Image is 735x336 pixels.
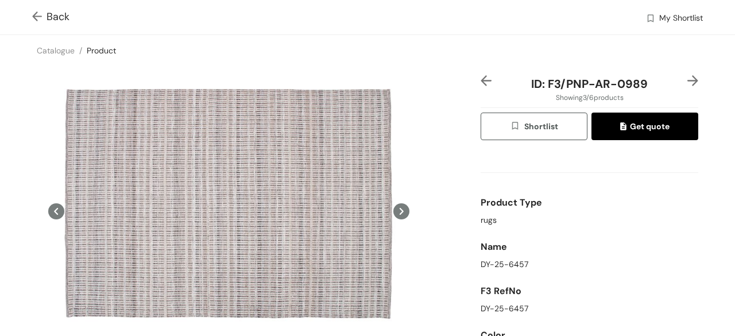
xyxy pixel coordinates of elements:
[481,258,698,271] div: DY-25-6457
[620,120,670,133] span: Get quote
[32,9,69,25] span: Back
[481,113,587,140] button: wishlistShortlist
[32,11,47,24] img: Go back
[556,92,624,103] span: Showing 3 / 6 products
[481,75,492,86] img: left
[620,122,630,133] img: quote
[591,113,698,140] button: quoteGet quote
[481,303,698,315] div: DY-25-6457
[79,45,82,56] span: /
[87,45,116,56] a: Product
[687,75,698,86] img: right
[481,191,698,214] div: Product Type
[481,280,698,303] div: F3 RefNo
[659,12,703,26] span: My Shortlist
[645,13,656,25] img: wishlist
[481,214,698,226] div: rugs
[481,235,698,258] div: Name
[531,76,648,91] span: ID: F3/PNP-AR-0989
[37,45,75,56] a: Catalogue
[510,121,524,133] img: wishlist
[510,120,558,133] span: Shortlist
